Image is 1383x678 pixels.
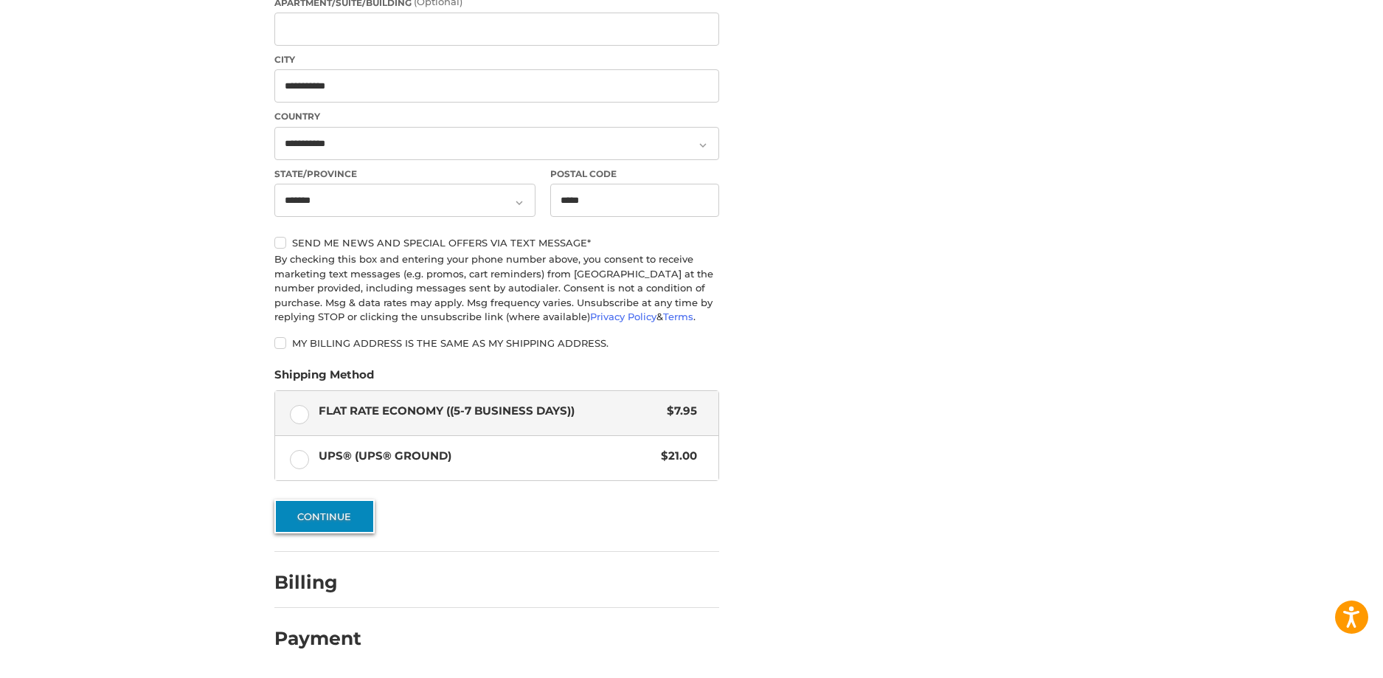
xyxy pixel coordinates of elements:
[274,167,535,181] label: State/Province
[274,53,719,66] label: City
[274,252,719,325] div: By checking this box and entering your phone number above, you consent to receive marketing text ...
[274,571,361,594] h2: Billing
[654,448,697,465] span: $21.00
[1261,638,1383,678] iframe: Google Customer Reviews
[319,403,660,420] span: Flat Rate Economy ((5-7 Business Days))
[274,110,719,123] label: Country
[274,367,374,390] legend: Shipping Method
[274,627,361,650] h2: Payment
[590,311,656,322] a: Privacy Policy
[663,311,693,322] a: Terms
[550,167,720,181] label: Postal Code
[274,499,375,533] button: Continue
[274,337,719,349] label: My billing address is the same as my shipping address.
[659,403,697,420] span: $7.95
[274,237,719,249] label: Send me news and special offers via text message*
[319,448,654,465] span: UPS® (UPS® Ground)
